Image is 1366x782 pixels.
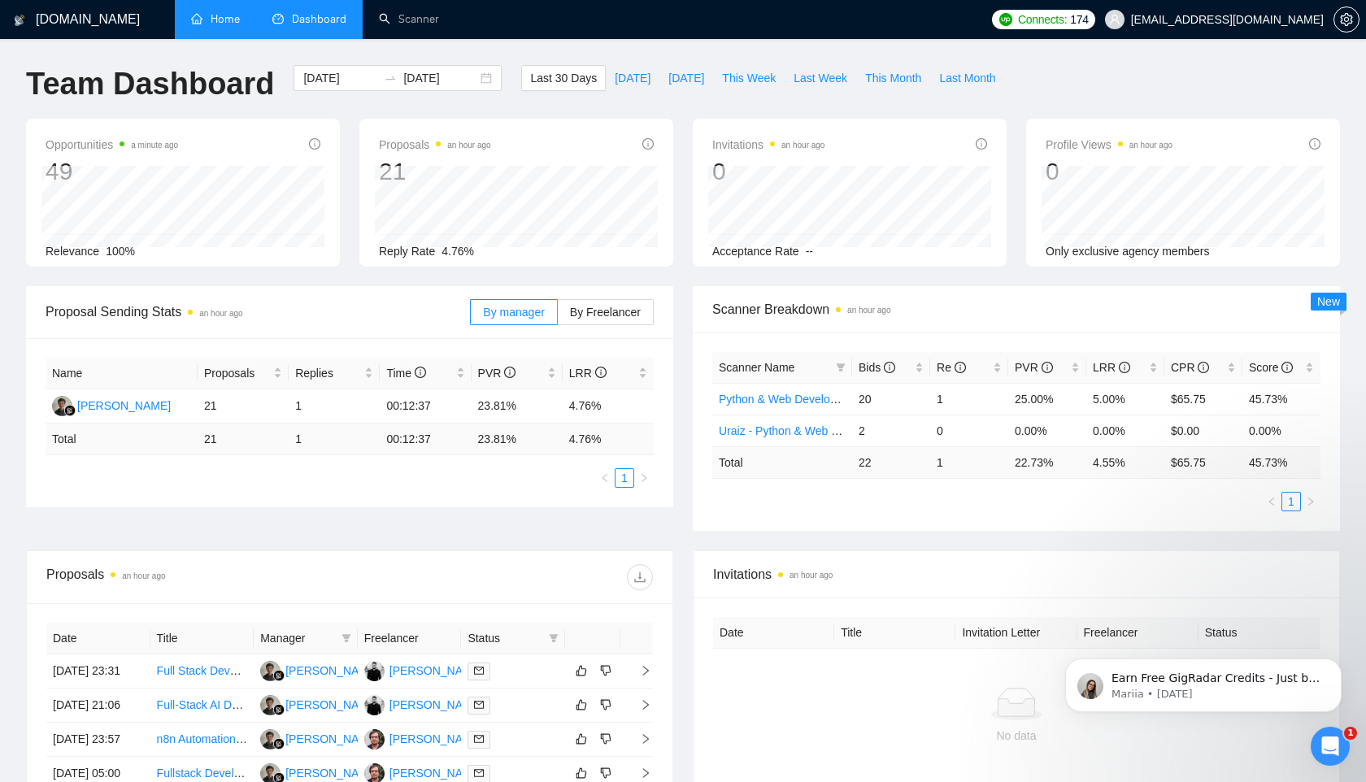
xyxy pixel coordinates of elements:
[379,12,439,26] a: searchScanner
[14,7,25,33] img: logo
[572,661,591,680] button: like
[46,723,150,757] td: [DATE] 23:57
[52,398,171,411] a: MH[PERSON_NAME]
[576,732,587,745] span: like
[150,654,254,689] td: Full Stack Developer – AI Integration (React/Flask)
[46,654,150,689] td: [DATE] 23:31
[389,662,483,680] div: [PERSON_NAME]
[358,623,462,654] th: Freelancer
[71,47,281,448] span: Earn Free GigRadar Credits - Just by Sharing Your Story! 💬 Want more credits for sending proposal...
[46,302,470,322] span: Proposal Sending Stats
[364,697,483,710] a: UA[PERSON_NAME]
[364,732,483,745] a: MH[PERSON_NAME]
[260,766,379,779] a: MH[PERSON_NAME]
[474,734,484,744] span: mail
[596,661,616,680] button: dislike
[712,446,852,478] td: Total
[1093,361,1130,374] span: LRR
[939,69,995,87] span: Last Month
[1119,362,1130,373] span: info-circle
[122,571,165,580] time: an hour ago
[794,69,847,87] span: Last Week
[930,446,1008,478] td: 1
[712,299,1320,319] span: Scanner Breakdown
[627,665,651,676] span: right
[52,396,72,416] img: MH
[468,629,542,647] span: Status
[46,135,178,154] span: Opportunities
[833,355,849,380] span: filter
[639,473,649,483] span: right
[157,698,424,711] a: Full-Stack AI Developer (LLMs/Gen AI/Python/Cloud)
[364,661,385,681] img: UA
[628,571,652,584] span: download
[955,617,1077,649] th: Invitation Letter
[806,245,813,258] span: --
[595,367,607,378] span: info-circle
[46,623,150,654] th: Date
[790,571,833,580] time: an hour ago
[364,663,483,676] a: UA[PERSON_NAME]
[595,468,615,488] li: Previous Page
[856,65,930,91] button: This Month
[474,666,484,676] span: mail
[341,633,351,643] span: filter
[1282,493,1300,510] a: 1
[713,564,1320,584] span: Invitations
[713,617,834,649] th: Date
[596,729,616,749] button: dislike
[1046,245,1210,258] span: Only exclusive agency members
[865,69,921,87] span: This Month
[1008,415,1086,446] td: 0.00%
[150,689,254,723] td: Full-Stack AI Developer (LLMs/Gen AI/Python/Cloud)
[1306,497,1316,506] span: right
[504,367,516,378] span: info-circle
[1171,361,1209,374] span: CPR
[781,141,824,150] time: an hour ago
[380,389,471,424] td: 00:12:37
[955,362,966,373] span: info-circle
[1164,446,1242,478] td: $ 65.75
[260,732,379,745] a: MH[PERSON_NAME]
[1199,617,1320,649] th: Status
[157,732,293,745] a: n8n Automation & AI Agent
[1086,383,1164,415] td: 5.00%
[338,626,355,650] span: filter
[289,424,380,455] td: 1
[570,306,641,319] span: By Freelancer
[389,764,483,782] div: [PERSON_NAME]
[1046,156,1172,187] div: 0
[600,732,611,745] span: dislike
[379,245,435,258] span: Reply Rate
[546,626,562,650] span: filter
[1242,415,1320,446] td: 0.00%
[1333,13,1359,26] a: setting
[77,397,171,415] div: [PERSON_NAME]
[600,698,611,711] span: dislike
[606,65,659,91] button: [DATE]
[478,367,516,380] span: PVR
[198,389,289,424] td: 21
[260,729,281,749] img: MH
[46,689,150,723] td: [DATE] 21:06
[549,633,559,643] span: filter
[1281,492,1301,511] li: 1
[1046,135,1172,154] span: Profile Views
[615,69,650,87] span: [DATE]
[1333,7,1359,33] button: setting
[1164,383,1242,415] td: $65.75
[600,767,611,780] span: dislike
[379,135,491,154] span: Proposals
[1334,13,1359,26] span: setting
[472,424,563,455] td: 23.81 %
[364,695,385,715] img: UA
[386,367,425,380] span: Time
[260,695,281,715] img: MH
[64,405,76,416] img: gigradar-bm.png
[46,245,99,258] span: Relevance
[530,69,597,87] span: Last 30 Days
[442,245,474,258] span: 4.76%
[285,730,379,748] div: [PERSON_NAME]
[46,156,178,187] div: 49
